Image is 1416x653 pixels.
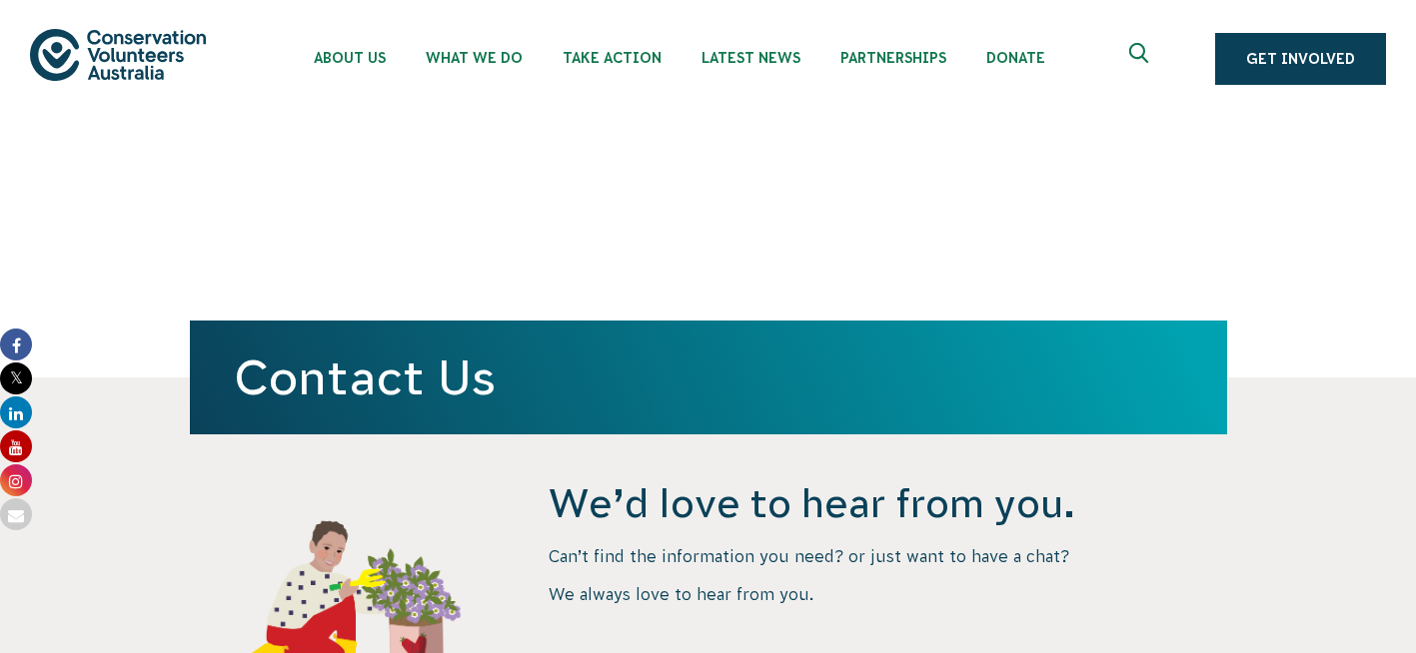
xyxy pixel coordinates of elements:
[563,50,662,66] span: Take Action
[426,50,523,66] span: What We Do
[549,477,1226,529] h4: We’d love to hear from you.
[702,50,800,66] span: Latest News
[986,50,1045,66] span: Donate
[1117,35,1165,83] button: Expand search box Close search box
[314,50,386,66] span: About Us
[1215,33,1386,85] a: Get Involved
[549,583,1226,605] p: We always love to hear from you.
[30,29,206,80] img: logo.svg
[840,50,946,66] span: Partnerships
[234,350,1183,404] h1: Contact Us
[549,545,1226,567] p: Can’t find the information you need? or just want to have a chat?
[1129,43,1154,75] span: Expand search box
